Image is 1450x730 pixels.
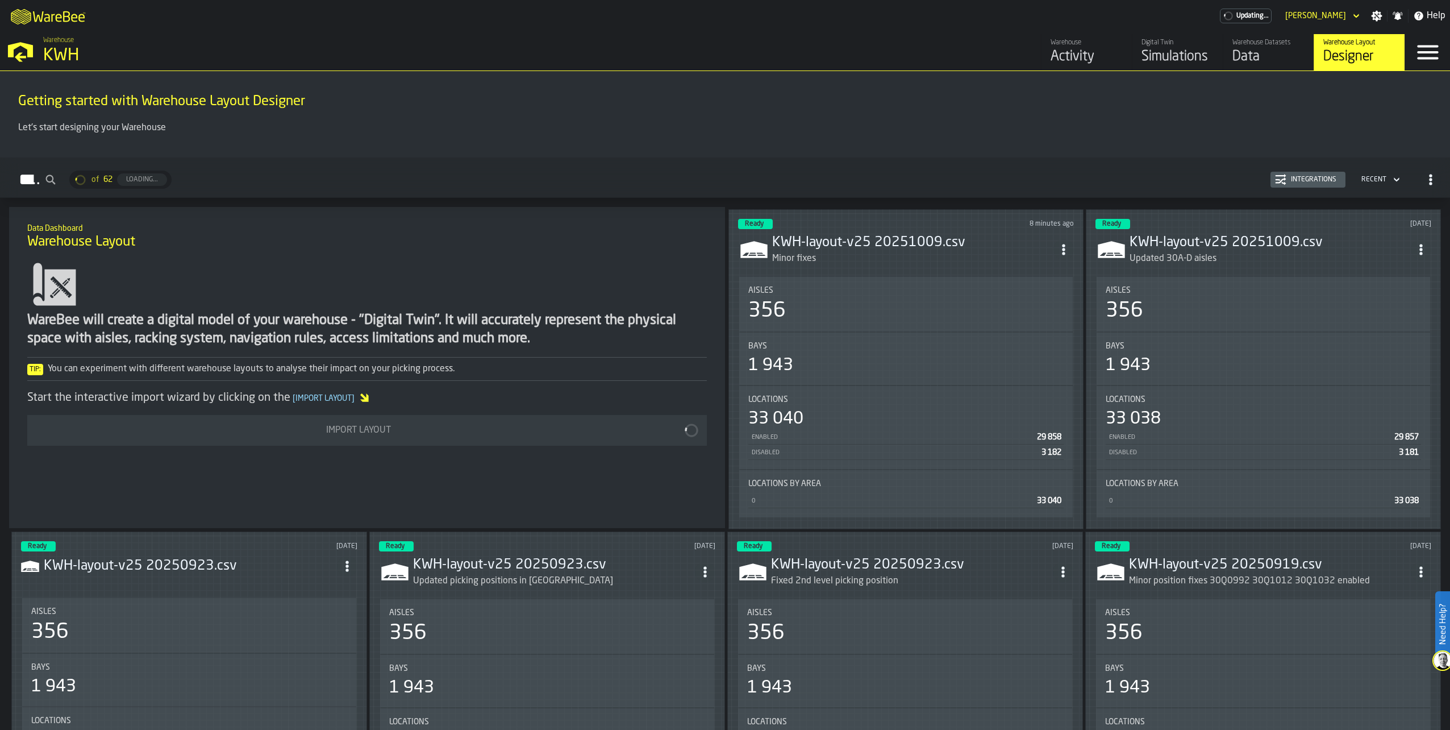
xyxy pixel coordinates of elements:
div: 0 [751,497,1032,505]
h3: KWH-layout-v25 20250919.csv [1129,556,1411,574]
div: Title [748,286,1064,295]
div: Minor position fixes 30Q0992 30Q1012 30Q1032 enabled [1129,574,1411,588]
div: Loading... [122,176,163,184]
h3: KWH-layout-v25 20250923.csv [771,556,1053,574]
div: stat-Bays [738,655,1072,707]
label: button-toggle-Notifications [1388,10,1408,22]
span: Ready [1102,221,1121,227]
div: Updated: 23/09/2025, 17.04.56 Created: 23/09/2025, 17.02.12 [924,542,1074,550]
div: ButtonLoadMore-Loading...-Prev-First-Last [65,171,176,189]
span: Bays [31,663,50,672]
div: Fixed 2nd level picking position [771,574,898,588]
div: ItemListCard- [9,207,725,528]
div: Updated picking positions in [GEOGRAPHIC_DATA] [413,574,613,588]
h3: KWH-layout-v25 20251009.csv [1130,234,1411,252]
span: Locations [389,717,429,727]
h3: KWH-layout-v25 20250923.csv [44,557,337,575]
span: Warehouse [43,36,74,44]
span: 33 040 [1037,497,1061,505]
a: link-to-/wh/i/4fb45246-3b77-4bb5-b880-c337c3c5facb/data [1223,34,1314,70]
div: Title [1106,479,1421,488]
div: Warehouse [1051,39,1123,47]
span: Bays [748,342,767,351]
div: stat-Bays [1096,655,1430,707]
span: Aisles [1106,286,1131,295]
span: 3 181 [1399,449,1419,457]
div: Menu Subscription [1220,9,1272,23]
div: Updated: 23/09/2025, 18.00.21 Created: 23/09/2025, 17.58.00 [566,542,716,550]
div: Title [747,717,1063,727]
div: 33 040 [748,409,803,429]
a: link-to-/wh/i/4fb45246-3b77-4bb5-b880-c337c3c5facb/simulations [1132,34,1223,70]
div: Title [747,608,1063,617]
div: Title [389,608,705,617]
div: stat-Bays [22,654,356,706]
div: StatList-item-Enabled [748,429,1064,445]
div: ItemListCard-DashboardItemContainer [728,209,1084,529]
span: 29 857 [1394,433,1419,441]
div: Title [389,664,705,673]
span: Locations [1106,395,1145,404]
span: ] [352,395,355,403]
div: StatList-item-Disabled [748,445,1064,460]
div: status-3 2 [737,541,772,551]
div: stat-Bays [739,333,1073,385]
button: button-Import Layout [27,415,707,446]
div: 356 [31,621,69,644]
div: 356 [389,622,427,645]
div: Title [748,479,1064,488]
div: Updated: 10/10/2025, 11.27.14 Created: 09/10/2025, 15.41.46 [1282,220,1431,228]
div: Title [31,716,347,725]
div: Title [1106,342,1421,351]
div: title-Warehouse Layout [18,216,716,257]
div: Title [31,663,347,672]
h3: KWH-layout-v25 20251009.csv [772,234,1053,252]
span: Aisles [747,608,772,617]
span: 62 [103,175,113,184]
div: Digital Twin [1141,39,1214,47]
div: Title [1105,664,1421,673]
div: Title [1106,286,1421,295]
div: 1 943 [748,355,793,376]
div: Activity [1051,48,1123,66]
section: card-LayoutDashboardCard [738,275,1074,520]
div: Updated: 22/09/2025, 11.26.44 Created: 22/09/2025, 11.25.03 [1282,542,1432,550]
label: button-toggle-Menu [1405,34,1450,70]
button: button-Loading... [117,173,167,186]
span: 29 858 [1037,433,1061,441]
div: StatList-item-Disabled [1106,445,1421,460]
div: Title [1105,608,1421,617]
div: Updated 30A-D aisles [1130,252,1216,266]
div: Title [748,342,1064,351]
h2: Sub Title [27,222,707,233]
label: button-toggle-Settings [1366,10,1387,22]
div: stat-Bays [380,655,714,707]
div: stat-Aisles [1096,599,1430,654]
div: Warehouse Datasets [1232,39,1305,47]
div: Simulations [1141,48,1214,66]
span: Ready [744,543,763,550]
div: 356 [747,622,785,645]
div: DropdownMenuValue-4 [1357,173,1402,186]
div: 356 [1105,622,1143,645]
div: KWH [43,45,350,66]
div: KWH-layout-v25 20250923.csv [413,556,695,574]
div: DropdownMenuValue-4 [1361,176,1386,184]
span: Locations [1105,717,1145,727]
label: button-toggle-Help [1409,9,1450,23]
div: 33 038 [1106,409,1161,429]
div: Data [1232,48,1305,66]
div: stat-Bays [1097,333,1430,385]
div: stat-Locations [739,386,1073,469]
span: Ready [1102,543,1120,550]
div: Disabled [1108,449,1394,457]
div: Title [31,607,347,616]
div: Fixed 2nd level picking position [771,574,1053,588]
a: link-to-/wh/i/4fb45246-3b77-4bb5-b880-c337c3c5facb/designer [1314,34,1405,70]
span: 3 182 [1041,449,1061,457]
div: DropdownMenuValue-Mikael Svennas [1285,11,1346,20]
